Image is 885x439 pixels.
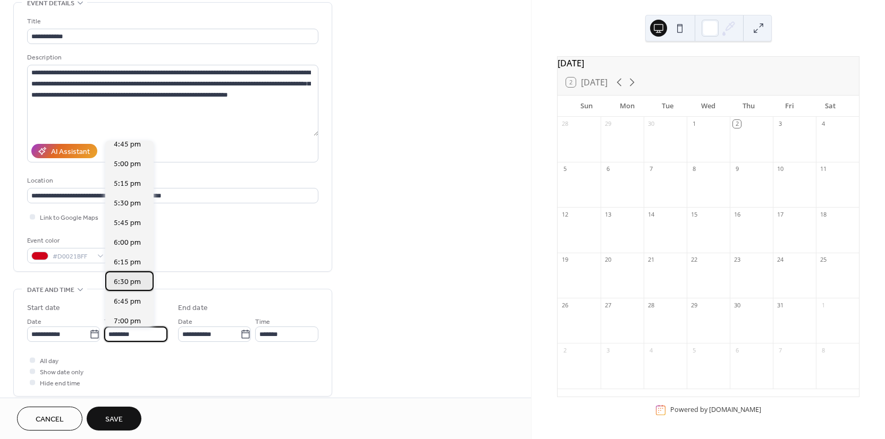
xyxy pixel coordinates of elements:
span: 5:30 pm [114,198,141,209]
span: Date and time [27,285,74,296]
span: 5:00 pm [114,159,141,170]
span: 6:30 pm [114,277,141,288]
div: 24 [776,256,784,264]
a: [DOMAIN_NAME] [709,406,761,415]
span: Hide end time [40,378,80,389]
div: 7 [647,165,655,173]
div: Title [27,16,316,27]
div: 2 [561,346,569,354]
div: 28 [561,120,569,128]
div: 19 [561,256,569,264]
div: 16 [733,210,741,218]
div: 31 [776,301,784,309]
div: Wed [688,96,728,117]
div: 28 [647,301,655,309]
span: Date [178,316,192,328]
div: 25 [819,256,827,264]
div: Powered by [670,406,761,415]
span: 7:00 pm [114,316,141,327]
div: End date [178,303,208,314]
div: Tue [647,96,688,117]
span: Time [255,316,270,328]
div: 18 [819,210,827,218]
div: 7 [776,346,784,354]
button: AI Assistant [31,144,97,158]
div: 9 [733,165,741,173]
span: Date [27,316,41,328]
div: 23 [733,256,741,264]
div: 5 [561,165,569,173]
div: 3 [604,346,612,354]
div: Location [27,175,316,186]
div: 6 [733,346,741,354]
div: 22 [690,256,698,264]
span: Cancel [36,414,64,425]
button: Save [87,407,141,431]
div: 1 [819,301,827,309]
div: 20 [604,256,612,264]
div: Thu [729,96,769,117]
div: 14 [647,210,655,218]
div: 10 [776,165,784,173]
div: 12 [561,210,569,218]
span: Time [104,316,119,328]
div: 15 [690,210,698,218]
div: 21 [647,256,655,264]
div: 30 [733,301,741,309]
div: Sat [810,96,850,117]
div: 13 [604,210,612,218]
div: AI Assistant [51,147,90,158]
span: 4:45 pm [114,139,141,150]
div: 5 [690,346,698,354]
div: Sun [566,96,606,117]
div: 26 [561,301,569,309]
span: 6:45 pm [114,296,141,307]
span: 5:45 pm [114,218,141,229]
div: 6 [604,165,612,173]
div: 8 [819,346,827,354]
div: 2 [733,120,741,128]
span: 6:15 pm [114,257,141,268]
span: Show date only [40,367,83,378]
div: 4 [647,346,655,354]
div: [DATE] [558,57,859,70]
span: Save [105,414,123,425]
div: 29 [690,301,698,309]
div: Fri [769,96,810,117]
div: 3 [776,120,784,128]
div: 4 [819,120,827,128]
div: Mon [606,96,647,117]
span: Link to Google Maps [40,212,98,223]
span: All day [40,356,58,367]
div: 11 [819,165,827,173]
button: Cancel [17,407,82,431]
span: 5:15 pm [114,178,141,190]
div: 27 [604,301,612,309]
div: Description [27,52,316,63]
div: 30 [647,120,655,128]
span: 6:00 pm [114,237,141,248]
div: Start date [27,303,60,314]
div: Event color [27,235,107,246]
div: 1 [690,120,698,128]
span: #D0021BFF [53,251,92,262]
div: 8 [690,165,698,173]
div: 17 [776,210,784,218]
div: 29 [604,120,612,128]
